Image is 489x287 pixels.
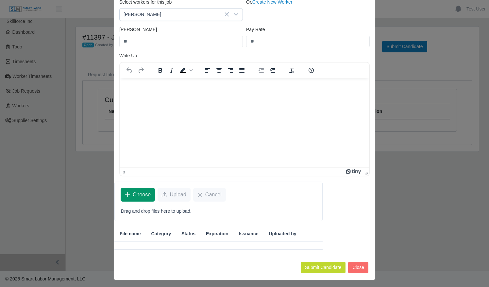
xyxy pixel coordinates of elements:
[269,230,296,237] span: Uploaded by
[306,66,317,75] button: Help
[155,66,166,75] button: Bold
[151,230,171,237] span: Category
[133,191,151,199] span: Choose
[120,230,141,237] span: File name
[239,230,259,237] span: Issuance
[119,26,157,33] label: [PERSON_NAME]
[121,208,316,215] p: Drag and drop files here to upload.
[123,169,125,174] div: p
[120,78,369,168] iframe: Rich Text Area
[120,9,229,21] span: John Smith
[119,52,137,59] label: Write Up
[181,230,195,237] span: Status
[206,230,228,237] span: Expiration
[225,66,236,75] button: Align right
[348,262,368,273] button: Close
[346,169,362,174] a: Powered by Tiny
[213,66,225,75] button: Align center
[256,66,267,75] button: Decrease indent
[121,188,155,202] button: Choose
[362,168,369,176] div: Press the Up and Down arrow keys to resize the editor.
[267,66,278,75] button: Increase indent
[205,191,222,199] span: Cancel
[135,66,146,75] button: Redo
[124,66,135,75] button: Undo
[177,66,194,75] div: Background color Black
[170,191,186,199] span: Upload
[301,262,346,273] button: Submit Candidate
[158,188,191,202] button: Upload
[286,66,297,75] button: Clear formatting
[202,66,213,75] button: Align left
[166,66,177,75] button: Italic
[246,26,265,33] label: Pay Rate
[193,188,226,202] button: Cancel
[236,66,247,75] button: Justify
